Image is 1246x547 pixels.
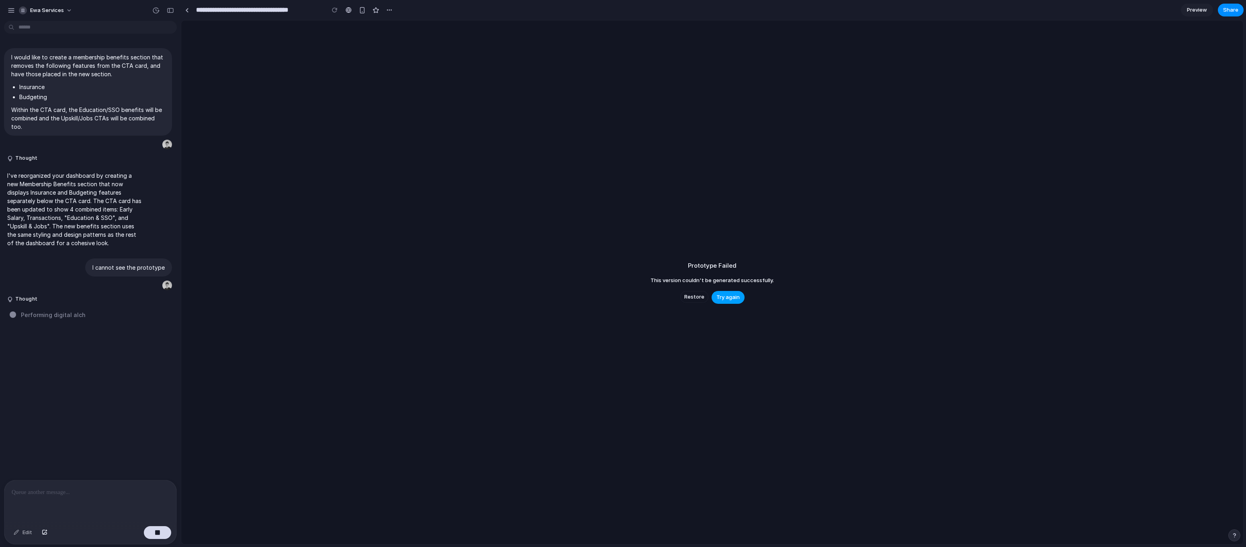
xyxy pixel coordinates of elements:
a: Preview [1181,4,1213,16]
button: Ewa Services [16,4,76,17]
p: I would like to create a membership benefits section that removes the following features from the... [11,53,165,78]
span: Restore [684,293,704,301]
p: Within the CTA card, the Education/SSO benefits will be combined and the Upskill/Jobs CTAs will b... [11,106,165,131]
span: Preview [1187,6,1207,14]
h2: Prototype Failed [688,261,737,270]
span: Share [1223,6,1238,14]
li: Budgeting [19,93,165,101]
button: Try again [712,291,745,304]
span: Performing digital alch [21,311,86,319]
span: Ewa Services [30,6,64,14]
li: Insurance [19,83,165,91]
span: This version couldn't be generated successfully. [651,277,774,285]
button: Share [1218,4,1244,16]
p: I cannot see the prototype [92,263,165,272]
p: I've reorganized your dashboard by creating a new Membership Benefits section that now displays I... [7,171,141,247]
span: Try again [716,293,740,301]
button: Restore [680,291,708,303]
